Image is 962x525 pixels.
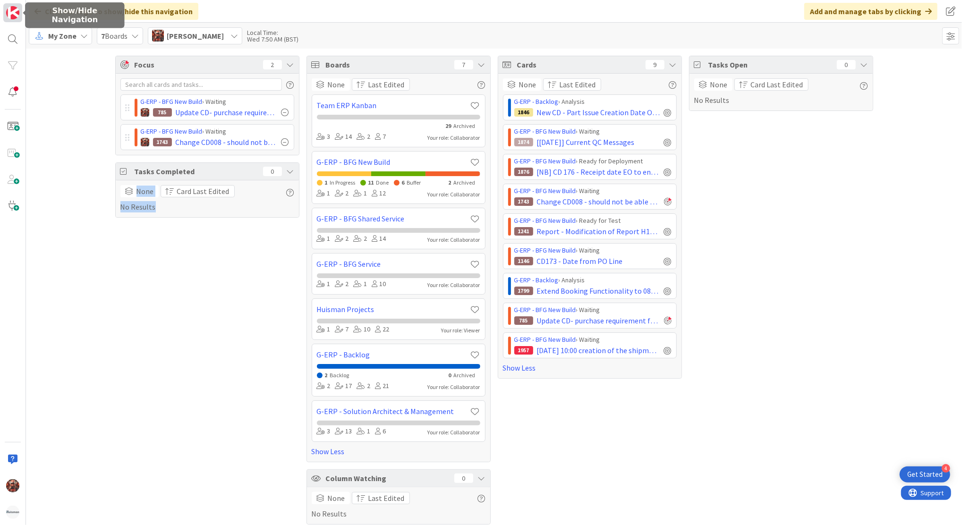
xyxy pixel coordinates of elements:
img: Visit kanbanzone.com [6,6,19,19]
span: Card Last Edited [177,186,230,197]
span: My Zone [48,30,77,42]
div: Your role: Collaborator [428,281,480,289]
div: 2 [354,234,367,244]
div: Add and manage tabs by clicking [804,3,937,20]
a: G-ERP - Backlog [514,97,559,106]
a: G-ERP - Solution Architect & Management [317,406,470,417]
span: 2 [449,179,451,186]
div: › Analysis [514,275,672,285]
span: 11 [368,179,374,186]
span: 0 [449,372,451,379]
span: Change CD008 - should not be able to authorize a PR line with quantity = 0 [176,136,278,148]
div: Wed 7:50 AM (BST) [247,36,298,42]
a: Show Less [312,446,485,457]
div: 1846 [514,108,533,117]
div: › Waiting [514,186,672,196]
div: Get Started [907,470,943,479]
div: 2 [335,234,349,244]
span: 29 [446,122,451,129]
div: Your role: Viewer [442,326,480,335]
span: Tasks Completed [135,166,258,177]
span: Extend Booking Functionality to 0836 WIP Location Table [537,285,660,296]
img: JK [141,138,149,146]
span: 1 [325,179,328,186]
a: G-ERP - BFG New Build [141,127,203,135]
span: Last Edited [560,79,596,90]
div: 1 [354,188,367,199]
div: 22 [375,324,390,335]
div: 9 [646,60,664,69]
div: 2 [335,188,349,199]
div: 14 [335,132,352,142]
div: Your role: Collaborator [428,236,480,244]
button: Card Last Edited [734,78,809,91]
span: Boards [101,30,128,42]
div: 1 [357,426,371,437]
span: Done [376,179,389,186]
img: avatar [6,506,19,519]
div: › Waiting [514,335,672,345]
div: 1743 [514,197,533,206]
span: Tasks Open [708,59,832,70]
div: 4 [942,464,950,473]
a: Huisman Projects [317,304,470,315]
div: 1799 [514,287,533,295]
div: › Waiting [514,246,672,255]
div: 785 [514,316,533,325]
div: 10 [354,324,371,335]
img: JK [152,30,164,42]
div: › Waiting [141,127,289,136]
div: 7 [454,60,473,69]
a: G-ERP - BFG New Build [514,305,576,314]
div: 1 [317,324,331,335]
div: › Waiting [514,127,672,136]
div: 1 [317,279,331,289]
div: 785 [153,108,172,117]
span: None [710,79,728,90]
a: Team ERP Kanban [317,100,470,111]
div: 2 [357,132,371,142]
div: 1 [354,279,367,289]
a: G-ERP - BFG New Build [514,127,576,135]
button: Last Edited [543,78,601,91]
div: 1146 [514,257,533,265]
input: Search all cards and tasks... [120,78,282,91]
span: Update CD- purchase requirement for external operation [176,107,278,118]
div: 1957 [514,346,533,355]
span: Support [20,1,43,13]
span: Archived [454,179,476,186]
span: 6 [402,179,405,186]
span: In Progress [330,179,356,186]
div: 3 [317,132,331,142]
button: Last Edited [352,78,410,91]
span: Change CD008 - should not be able to authorize a PR line with quantity = 0 [537,196,660,207]
div: 1241 [514,227,533,236]
div: Your role: Collaborator [428,190,480,199]
h5: Show/Hide Navigation [29,6,120,24]
button: Last Edited [352,492,410,504]
div: 0 [263,167,282,176]
span: Cards [517,59,641,70]
div: 1874 [514,138,533,146]
span: Archived [454,122,476,129]
span: Report - Modification of Report H1017 [537,226,660,237]
div: 17 [335,381,352,391]
span: None [328,492,345,504]
span: Column Watching [326,473,450,484]
span: Archived [454,372,476,379]
span: [NB] CD 176 - Receipt date EO to end date operation [537,166,660,178]
div: Local Time: [247,29,298,36]
div: Your role: Collaborator [428,134,480,142]
span: Backlog [330,372,349,379]
a: G-ERP - BFG New Build [514,216,576,225]
div: Your role: Collaborator [428,383,480,391]
div: › Waiting [141,97,289,107]
a: G-ERP - BFG New Build [317,156,470,168]
a: G-ERP - Backlog [514,276,559,284]
a: G-ERP - Backlog [317,349,470,360]
a: G-ERP - BFG New Build [514,335,576,344]
a: G-ERP - BFG Shared Service [317,213,470,224]
span: None [519,79,536,90]
span: Last Edited [368,79,405,90]
b: 7 [101,31,105,41]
